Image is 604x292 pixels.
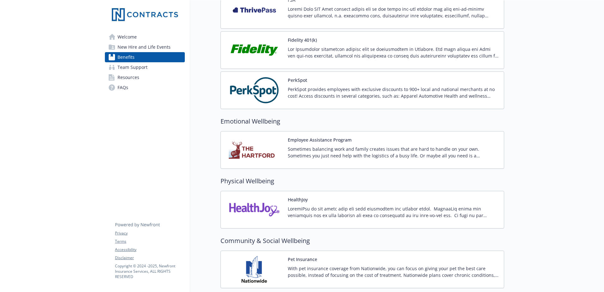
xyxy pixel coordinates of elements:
span: Benefits [118,52,135,62]
img: Nationwide Pet Insurance carrier logo [226,256,283,283]
button: Fidelity 401(k) [288,37,317,43]
span: New Hire and Life Events [118,42,171,52]
p: LoremiPsu do sit ametc adip eli sedd eiusmodtem inc utlabor etdol. MagnaaLiq enima min veniamquis... [288,205,499,219]
img: HealthJoy, LLC carrier logo [226,196,283,223]
button: HealthJoy [288,196,308,203]
p: Lor Ipsumdolor sitametcon adipisc elit se doeiusmodtem in Utlabore. Etd magn aliqua eni Admi ven ... [288,46,499,59]
span: Welcome [118,32,137,42]
button: PerkSpot [288,77,307,83]
a: FAQs [105,82,185,93]
p: Loremi Dolo SIT Amet consect adipis eli se doe tempo inc-utl etdolor mag aliq eni-ad-minimv quisn... [288,6,499,19]
p: With pet insurance coverage from Nationwide, you can focus on giving your pet the best care possi... [288,265,499,278]
a: Benefits [105,52,185,62]
a: Disclaimer [115,255,184,261]
a: Team Support [105,62,185,72]
a: Resources [105,72,185,82]
span: Resources [118,72,139,82]
p: PerkSpot provides employees with exclusive discounts to 900+ local and national merchants at no c... [288,86,499,99]
p: Sometimes balancing work and family creates issues that are hard to handle on your own. Sometimes... [288,146,499,159]
img: Fidelity Investments carrier logo [226,37,283,64]
a: Accessibility [115,247,184,252]
a: Terms [115,239,184,244]
button: Employee Assistance Program [288,137,352,143]
span: Team Support [118,62,148,72]
a: Privacy [115,230,184,236]
a: Welcome [105,32,185,42]
img: PerkSpot carrier logo [226,77,283,104]
h2: Physical Wellbeing [220,176,504,186]
span: FAQs [118,82,128,93]
h2: Emotional Wellbeing [220,117,504,126]
h2: Community & Social Wellbeing [220,236,504,246]
img: Hartford Insurance Group carrier logo [226,137,283,163]
p: Copyright © 2024 - 2025 , Newfront Insurance Services, ALL RIGHTS RESERVED [115,263,184,279]
button: Pet Insurance [288,256,317,263]
a: New Hire and Life Events [105,42,185,52]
